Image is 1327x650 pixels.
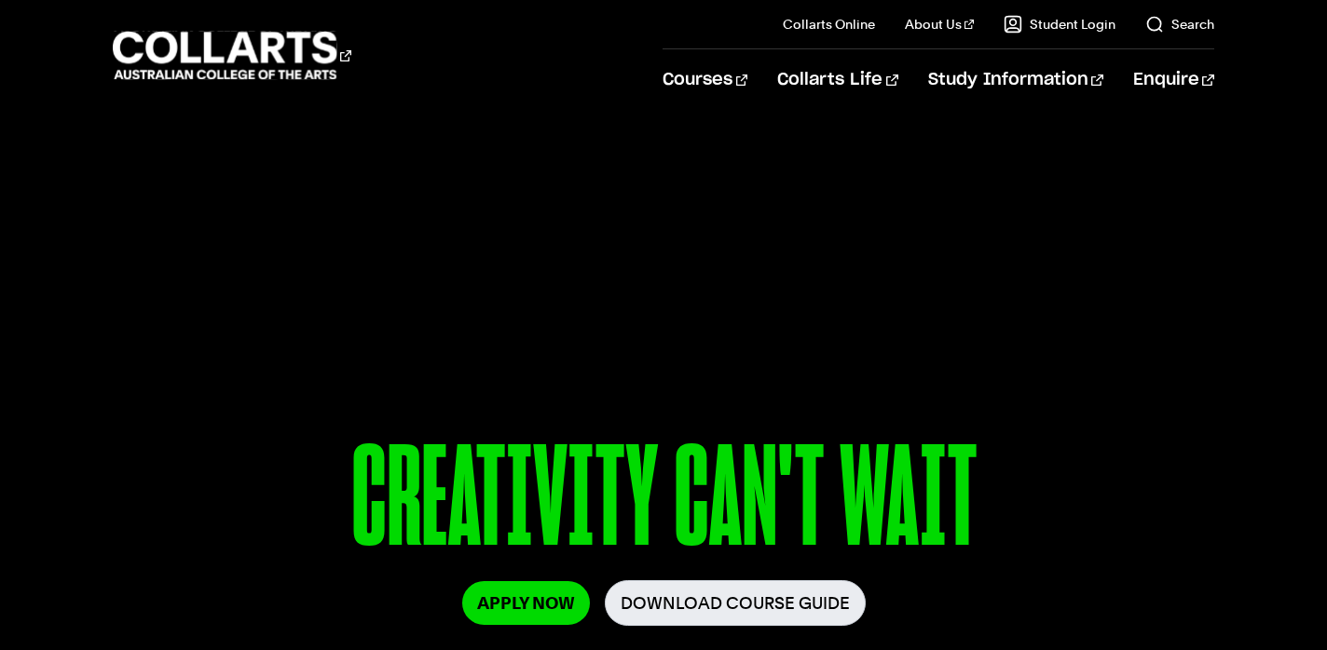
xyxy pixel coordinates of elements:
[1133,49,1214,111] a: Enquire
[605,580,866,626] a: Download Course Guide
[1145,15,1214,34] a: Search
[663,49,747,111] a: Courses
[113,29,351,82] div: Go to homepage
[1004,15,1115,34] a: Student Login
[777,49,897,111] a: Collarts Life
[783,15,875,34] a: Collarts Online
[462,581,590,625] a: Apply Now
[113,427,1214,580] p: CREATIVITY CAN'T WAIT
[905,15,974,34] a: About Us
[928,49,1103,111] a: Study Information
